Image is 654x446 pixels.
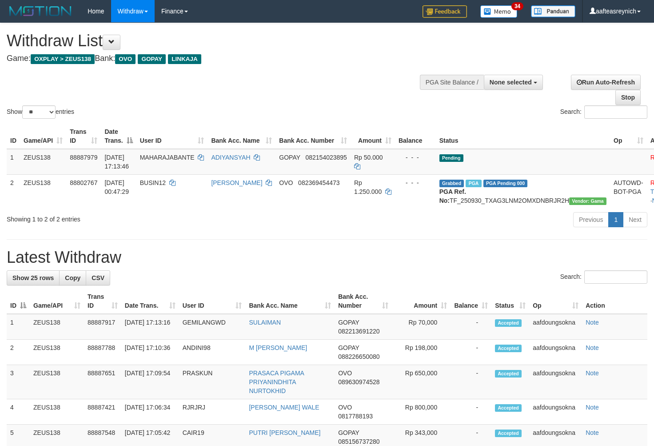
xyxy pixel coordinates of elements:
td: ZEUS138 [20,174,66,209]
img: MOTION_logo.png [7,4,74,18]
span: Marked by aafsreyleap [466,180,481,187]
th: Game/API: activate to sort column ascending [20,124,66,149]
span: OXPLAY > ZEUS138 [31,54,95,64]
span: Rp 50.000 [354,154,383,161]
span: OVO [115,54,136,64]
a: M [PERSON_NAME] [249,344,307,351]
td: aafdoungsokna [529,314,582,340]
span: 88802767 [70,179,97,186]
a: Stop [615,90,641,105]
td: 88887651 [84,365,121,399]
th: ID [7,124,20,149]
input: Search: [584,270,647,284]
span: Copy 082154023895 to clipboard [305,154,347,161]
span: Accepted [495,404,522,412]
td: [DATE] 17:13:16 [121,314,179,340]
a: 1 [608,212,623,227]
span: [DATE] 00:47:29 [104,179,129,195]
td: - [451,399,491,425]
a: ADIYANSYAH [211,154,250,161]
span: Accepted [495,430,522,437]
span: GOPAY [338,319,359,326]
th: Amount: activate to sort column ascending [351,124,395,149]
label: Search: [560,105,647,119]
th: Op: activate to sort column ascending [529,289,582,314]
a: Note [586,344,599,351]
span: None selected [490,79,532,86]
h4: Game: Bank: [7,54,427,63]
td: aafdoungsokna [529,365,582,399]
td: 1 [7,149,20,175]
div: - - - [399,178,432,187]
span: OVO [338,370,352,377]
td: 2 [7,174,20,209]
span: Copy 088226650080 to clipboard [338,353,379,360]
span: Copy 082369454473 to clipboard [298,179,339,186]
span: OVO [338,404,352,411]
th: Bank Acc. Number: activate to sort column ascending [335,289,392,314]
td: 3 [7,365,30,399]
span: Pending [439,154,463,162]
a: [PERSON_NAME] WALE [249,404,319,411]
span: 88887979 [70,154,97,161]
td: Rp 70,000 [392,314,451,340]
a: Note [586,370,599,377]
a: [PERSON_NAME] [211,179,262,186]
span: GOPAY [279,154,300,161]
span: 34 [511,2,523,10]
td: GEMILANGWD [179,314,246,340]
th: Game/API: activate to sort column ascending [30,289,84,314]
span: Accepted [495,370,522,378]
input: Search: [584,105,647,119]
a: Previous [573,212,609,227]
td: RJRJRJ [179,399,246,425]
th: Status: activate to sort column ascending [491,289,529,314]
td: - [451,340,491,365]
span: [DATE] 17:13:46 [104,154,129,170]
a: Next [623,212,647,227]
select: Showentries [22,105,56,119]
a: CSV [86,270,110,285]
span: GOPAY [138,54,166,64]
b: PGA Ref. No: [439,188,466,204]
th: Date Trans.: activate to sort column ascending [121,289,179,314]
a: Note [586,319,599,326]
a: PUTRI [PERSON_NAME] [249,429,320,436]
td: ANDINI98 [179,340,246,365]
td: [DATE] 17:10:36 [121,340,179,365]
td: 2 [7,340,30,365]
h1: Withdraw List [7,32,427,50]
th: Status [436,124,610,149]
td: 88887917 [84,314,121,340]
td: ZEUS138 [30,314,84,340]
img: Feedback.jpg [423,5,467,18]
td: PRASKUN [179,365,246,399]
td: Rp 800,000 [392,399,451,425]
span: Vendor URL: https://trx31.1velocity.biz [569,197,606,205]
th: User ID: activate to sort column ascending [136,124,208,149]
th: Bank Acc. Name: activate to sort column ascending [245,289,335,314]
th: Amount: activate to sort column ascending [392,289,451,314]
span: GOPAY [338,344,359,351]
th: Trans ID: activate to sort column ascending [66,124,101,149]
span: MAHARAJABANTE [140,154,195,161]
button: None selected [484,75,543,90]
td: - [451,314,491,340]
td: TF_250930_TXAG3LNM2OMXDNBRJR2H [436,174,610,209]
span: BUSIN12 [140,179,166,186]
span: CSV [92,274,104,281]
th: Bank Acc. Number: activate to sort column ascending [275,124,351,149]
td: ZEUS138 [30,340,84,365]
th: Trans ID: activate to sort column ascending [84,289,121,314]
span: Show 25 rows [12,274,54,281]
th: Balance [395,124,436,149]
h1: Latest Withdraw [7,249,647,266]
a: Show 25 rows [7,270,60,285]
span: PGA Pending [483,180,528,187]
td: ZEUS138 [20,149,66,175]
td: [DATE] 17:06:34 [121,399,179,425]
span: GOPAY [338,429,359,436]
label: Search: [560,270,647,284]
td: 88887421 [84,399,121,425]
td: [DATE] 17:09:54 [121,365,179,399]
